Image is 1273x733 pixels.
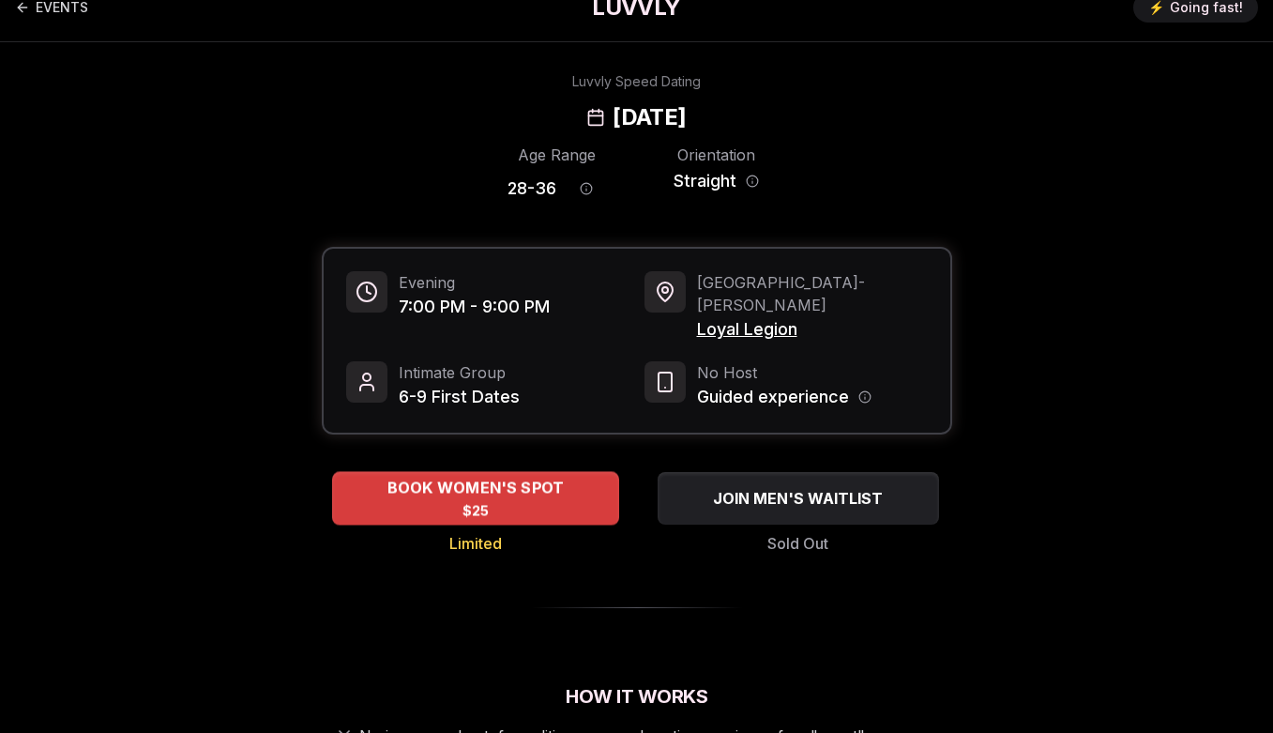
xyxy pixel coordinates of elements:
[399,384,520,410] span: 6-9 First Dates
[508,144,607,166] div: Age Range
[674,168,736,194] span: Straight
[322,683,952,710] h2: How It Works
[383,477,568,499] span: BOOK WOMEN'S SPOT
[746,175,759,188] button: Orientation information
[613,102,686,132] h2: [DATE]
[449,532,502,555] span: Limited
[332,471,619,525] button: BOOK WOMEN'S SPOT - Limited
[667,144,766,166] div: Orientation
[767,532,828,555] span: Sold Out
[462,501,489,520] span: $25
[709,487,887,510] span: JOIN MEN'S WAITLIST
[697,384,849,410] span: Guided experience
[572,72,701,91] div: Luvvly Speed Dating
[399,271,550,294] span: Evening
[697,271,928,316] span: [GEOGRAPHIC_DATA] - [PERSON_NAME]
[697,316,928,343] span: Loyal Legion
[858,390,871,404] button: Host information
[399,361,520,384] span: Intimate Group
[658,472,939,525] button: JOIN MEN'S WAITLIST - Sold Out
[566,168,607,209] button: Age range information
[508,176,556,202] span: 28 - 36
[399,294,550,320] span: 7:00 PM - 9:00 PM
[697,361,871,384] span: No Host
